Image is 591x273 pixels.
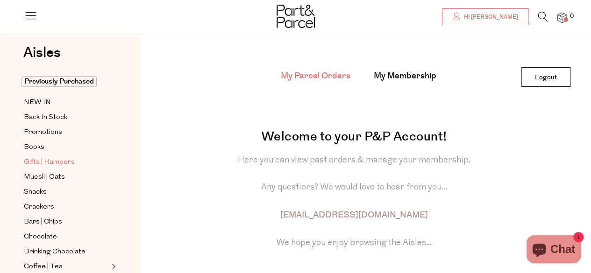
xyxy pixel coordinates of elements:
[157,154,551,168] p: Here you can view past orders & manage your membership.
[24,187,47,198] span: Snacks
[24,201,109,213] a: Crackers
[24,171,109,183] a: Muesli | Oats
[157,129,551,144] h4: Welcome to your P&P Account!
[24,97,51,108] span: NEW IN
[24,231,109,243] a: Chocolate
[24,261,63,273] span: Coffee | Tea
[24,112,67,123] span: Back In Stock
[23,46,61,69] a: Aisles
[442,8,529,25] a: Hi [PERSON_NAME]
[24,76,109,87] a: Previously Purchased
[24,156,109,168] a: Gifts | Hampers
[24,231,57,243] span: Chocolate
[374,70,436,82] a: My Membership
[568,12,576,21] span: 0
[24,141,109,153] a: Books
[109,261,116,272] button: Expand/Collapse Coffee | Tea
[24,246,109,258] a: Drinking Chocolate
[524,235,584,266] inbox-online-store-chat: Shopify online store chat
[280,209,428,221] a: [EMAIL_ADDRESS][DOMAIN_NAME]
[24,216,109,228] a: Bars | Chips
[24,97,109,108] a: NEW IN
[24,172,65,183] span: Muesli | Oats
[24,126,109,138] a: Promotions
[157,181,551,195] p: Any questions? We would love to hear from you...
[462,13,518,21] span: Hi [PERSON_NAME]
[24,261,109,273] a: Coffee | Tea
[21,76,97,87] span: Previously Purchased
[24,127,62,138] span: Promotions
[24,217,62,228] span: Bars | Chips
[521,67,570,87] a: Logout
[157,237,551,250] p: We hope you enjoy browsing the Aisles...
[24,142,44,153] span: Books
[24,157,75,168] span: Gifts | Hampers
[23,42,61,63] span: Aisles
[24,246,85,258] span: Drinking Chocolate
[281,70,350,82] a: My Parcel Orders
[277,5,315,28] img: Part&Parcel
[557,13,567,22] a: 0
[24,186,109,198] a: Snacks
[24,202,54,213] span: Crackers
[24,112,109,123] a: Back In Stock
